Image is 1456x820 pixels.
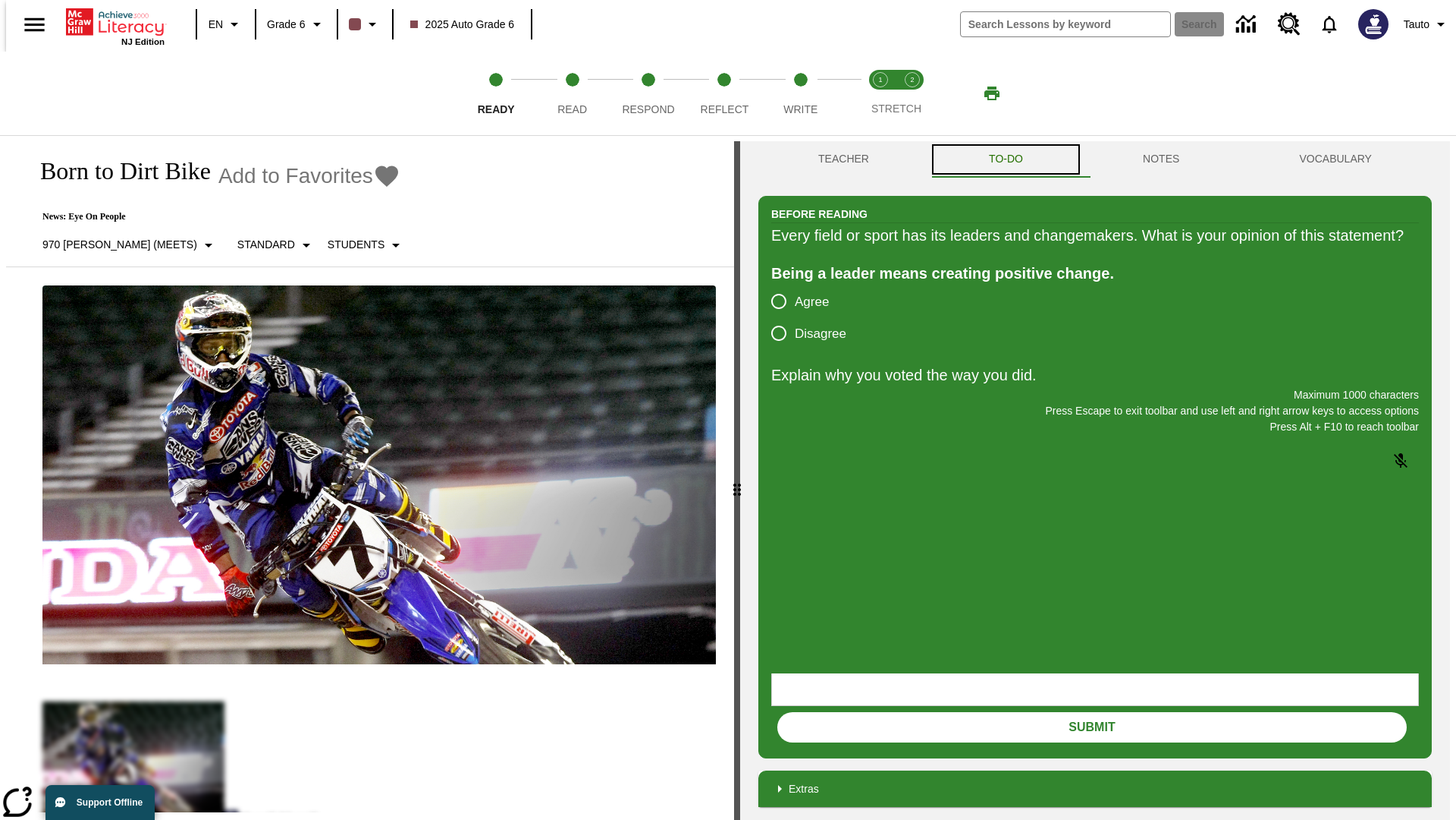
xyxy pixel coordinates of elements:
[1398,11,1456,38] button: Profile/Settings
[557,103,587,115] span: Read
[771,285,858,349] div: poll
[121,37,165,46] span: NJ Edition
[24,157,211,185] h1: Born to Dirt Bike
[771,363,1419,387] p: Explain why you voted the way you did.
[528,52,616,135] button: Read step 2 of 5
[267,17,306,33] span: Grade 6
[6,12,221,26] body: Explain why you voted the way you did. Maximum 1000 characters Press Alt + F10 to reach toolbar P...
[77,797,143,808] span: Support Offline
[218,164,373,188] span: Add to Favorites
[771,403,1419,419] p: Press Escape to exit toolbar and use left and right arrow keys to access options
[771,261,1419,285] div: Being a leader means creating positive change.
[783,103,817,115] span: Write
[734,141,740,820] div: Press Enter or Spacebar and then press right and left arrow keys to move the slider
[858,52,902,135] button: Stretch Read step 1 of 2
[478,103,515,115] span: Ready
[771,223,1419,248] div: Every field or sport has its leaders and changemakers. What is your opinion of this statement?
[758,141,1432,178] div: Instructional Panel Tabs
[771,419,1419,435] p: Press Alt + F10 to reach toolbar
[758,141,929,178] button: Teacher
[622,103,674,115] span: Respond
[1310,5,1349,44] a: Notifications
[6,141,734,812] div: reading
[771,387,1419,403] p: Maximum 1000 characters
[1083,141,1239,178] button: NOTES
[1358,9,1389,39] img: Avatar
[237,237,295,253] p: Standard
[777,712,1407,743] button: Submit
[45,785,155,820] button: Support Offline
[795,324,846,344] span: Disagree
[410,17,515,33] span: 2025 Auto Grade 6
[758,771,1432,807] div: Extras
[757,52,845,135] button: Write step 5 of 5
[701,103,749,115] span: Reflect
[36,232,224,259] button: Select Lexile, 970 Lexile (Meets)
[878,76,882,84] text: 1
[1239,141,1432,178] button: VOCABULARY
[771,206,868,222] h2: Before Reading
[910,76,914,84] text: 2
[680,52,768,135] button: Reflect step 4 of 5
[789,781,819,797] p: Extras
[604,52,692,135] button: Respond step 3 of 5
[42,237,197,253] p: 970 [PERSON_NAME] (Meets)
[1269,4,1310,45] a: Resource Center, Will open in new tab
[209,17,223,33] span: EN
[1227,4,1269,46] a: Data Center
[968,80,1016,107] button: Print
[890,52,934,135] button: Stretch Respond step 2 of 2
[740,141,1450,820] div: activity
[261,11,332,38] button: Grade: Grade 6, Select a grade
[1349,5,1398,44] button: Select a new avatar
[231,232,322,259] button: Scaffolds, Standard
[24,211,411,222] p: News: Eye On People
[452,52,540,135] button: Ready step 1 of 5
[961,12,1170,36] input: search field
[343,11,388,38] button: Class color is dark brown. Change class color
[795,292,829,312] span: Agree
[218,162,400,189] button: Add to Favorites - Born to Dirt Bike
[202,11,250,38] button: Language: EN, Select a language
[66,5,165,46] div: Home
[929,141,1083,178] button: TO-DO
[42,285,716,665] img: Motocross racer James Stewart flies through the air on his dirt bike.
[12,2,57,47] button: Open side menu
[1404,17,1429,33] span: Tauto
[1382,443,1419,479] button: Click to activate and allow voice recognition
[871,102,921,115] span: STRETCH
[322,232,411,259] button: Select Student
[328,237,384,253] p: Students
